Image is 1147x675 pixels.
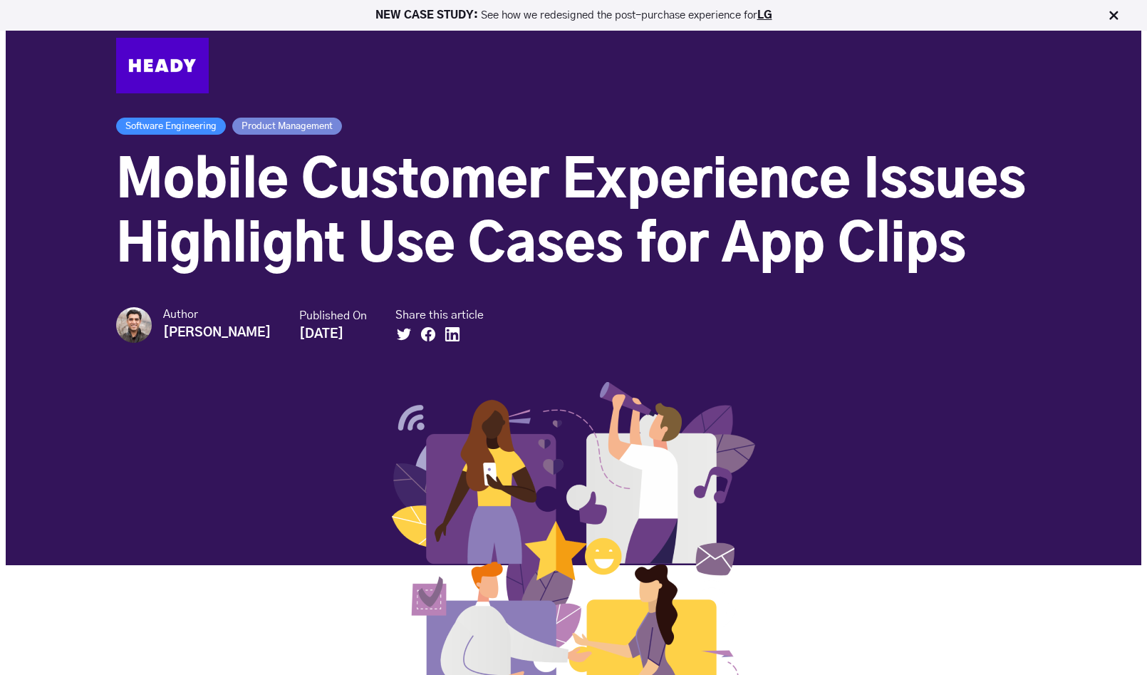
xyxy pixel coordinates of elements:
small: Author [163,307,271,322]
span: Mobile Customer Experience Issues Highlight Use Cases for App Clips [116,157,1026,272]
div: Navigation Menu [223,48,1032,83]
a: LG [757,10,772,21]
strong: NEW CASE STUDY: [375,10,481,21]
small: Share this article [395,308,484,323]
a: Product Management [232,118,342,135]
img: Rahul Khosla [116,307,152,343]
strong: [DATE] [299,328,343,341]
small: Published On [299,309,367,324]
strong: [PERSON_NAME] [163,326,271,339]
img: Close Bar [1106,9,1121,23]
p: See how we redesigned the post-purchase experience for [6,10,1141,21]
a: Software Engineering [116,118,226,135]
img: Heady_Logo_Web-01 (1) [116,38,209,93]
